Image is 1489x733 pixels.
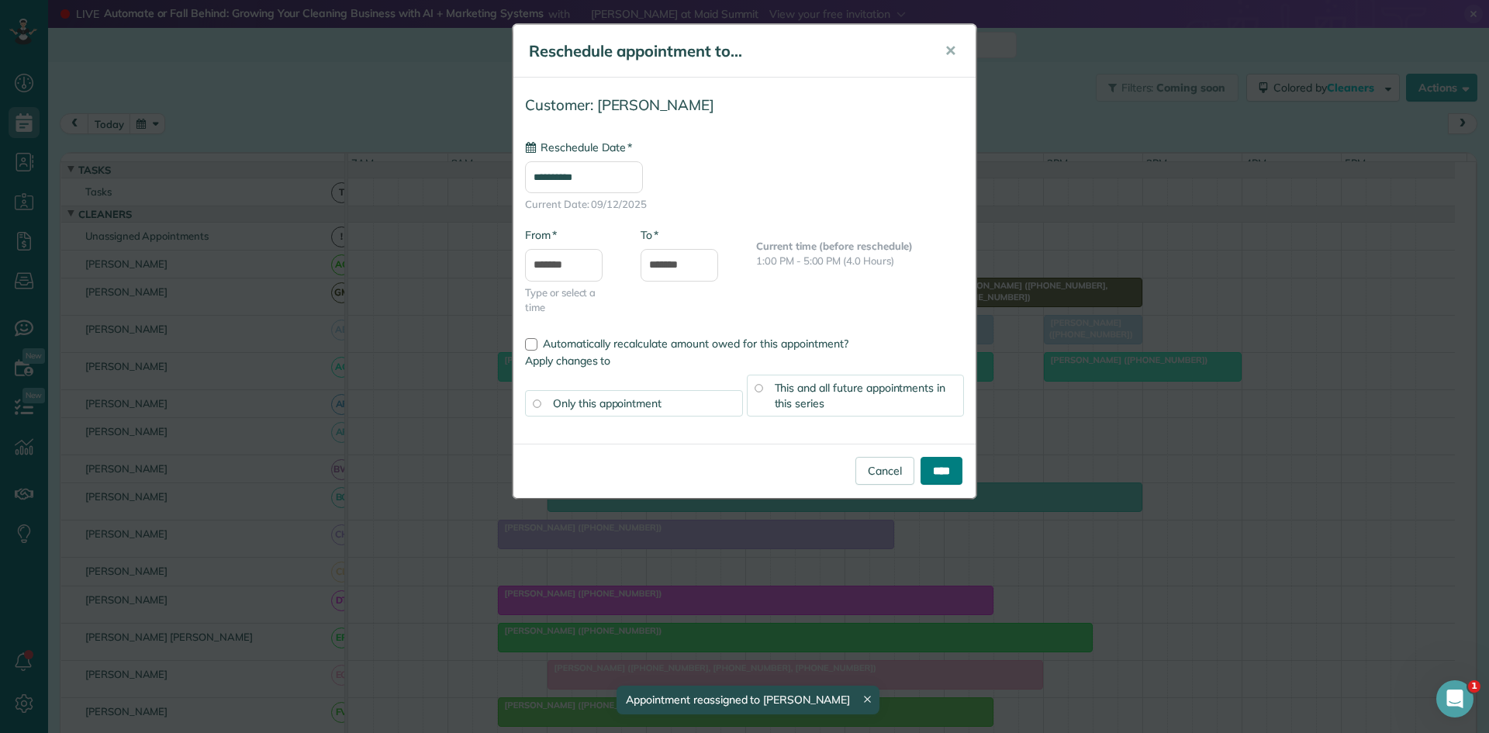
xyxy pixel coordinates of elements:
[553,396,662,410] span: Only this appointment
[641,227,658,243] label: To
[775,381,946,410] span: This and all future appointments in this series
[525,353,964,368] label: Apply changes to
[945,42,956,60] span: ✕
[525,227,557,243] label: From
[855,457,914,485] a: Cancel
[1468,680,1480,693] span: 1
[525,97,964,113] h4: Customer: [PERSON_NAME]
[525,197,964,212] span: Current Date: 09/12/2025
[617,686,879,714] div: Appointment reassigned to [PERSON_NAME]
[525,285,617,315] span: Type or select a time
[543,337,848,351] span: Automatically recalculate amount owed for this appointment?
[755,384,762,392] input: This and all future appointments in this series
[529,40,923,62] h5: Reschedule appointment to...
[533,399,541,407] input: Only this appointment
[756,254,964,268] p: 1:00 PM - 5:00 PM (4.0 Hours)
[1436,680,1473,717] iframe: Intercom live chat
[756,240,913,252] b: Current time (before reschedule)
[525,140,632,155] label: Reschedule Date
